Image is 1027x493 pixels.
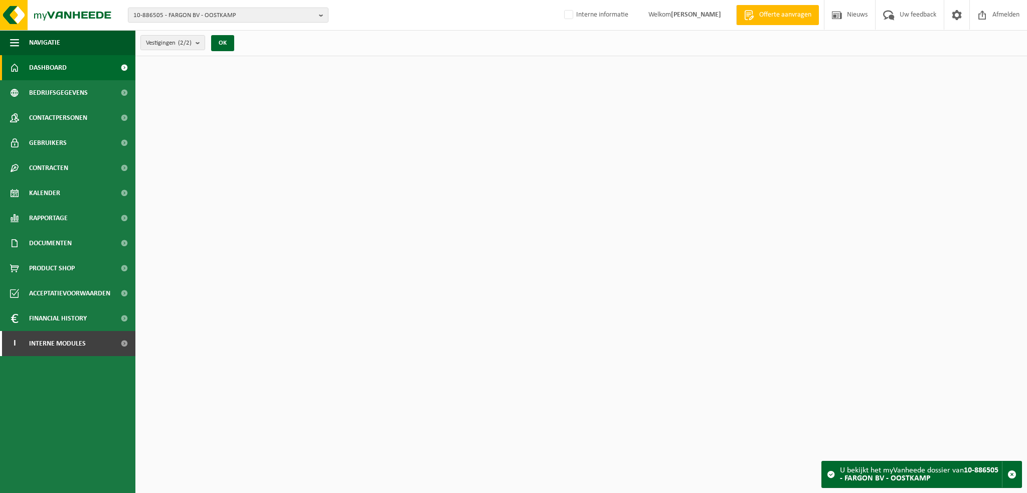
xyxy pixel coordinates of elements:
span: 10-886505 - FARGON BV - OOSTKAMP [133,8,315,23]
label: Interne informatie [562,8,628,23]
button: OK [211,35,234,51]
button: Vestigingen(2/2) [140,35,205,50]
span: Rapportage [29,206,68,231]
span: Vestigingen [146,36,192,51]
span: I [10,331,19,356]
span: Product Shop [29,256,75,281]
count: (2/2) [178,40,192,46]
span: Contracten [29,155,68,181]
span: Interne modules [29,331,86,356]
span: Kalender [29,181,60,206]
a: Offerte aanvragen [736,5,819,25]
div: U bekijkt het myVanheede dossier van [840,461,1002,487]
span: Contactpersonen [29,105,87,130]
span: Documenten [29,231,72,256]
strong: 10-886505 - FARGON BV - OOSTKAMP [840,466,998,482]
span: Dashboard [29,55,67,80]
span: Financial History [29,306,87,331]
strong: [PERSON_NAME] [671,11,721,19]
span: Navigatie [29,30,60,55]
button: 10-886505 - FARGON BV - OOSTKAMP [128,8,328,23]
span: Acceptatievoorwaarden [29,281,110,306]
span: Offerte aanvragen [757,10,814,20]
span: Bedrijfsgegevens [29,80,88,105]
span: Gebruikers [29,130,67,155]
